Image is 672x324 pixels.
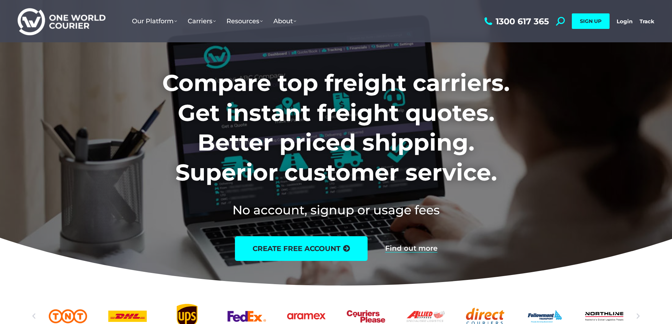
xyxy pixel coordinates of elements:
span: Our Platform [132,17,177,25]
span: SIGN UP [580,18,601,24]
span: About [273,17,296,25]
a: create free account [235,236,368,261]
a: Carriers [182,10,221,32]
h1: Compare top freight carriers. Get instant freight quotes. Better priced shipping. Superior custom... [116,68,556,187]
span: Resources [226,17,263,25]
a: Our Platform [127,10,182,32]
a: About [268,10,302,32]
span: Carriers [188,17,216,25]
h2: No account, signup or usage fees [116,201,556,219]
a: SIGN UP [572,13,610,29]
img: One World Courier [18,7,105,36]
a: Resources [221,10,268,32]
a: Find out more [385,245,437,252]
a: 1300 617 365 [483,17,549,26]
a: Track [640,18,654,25]
a: Login [617,18,632,25]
